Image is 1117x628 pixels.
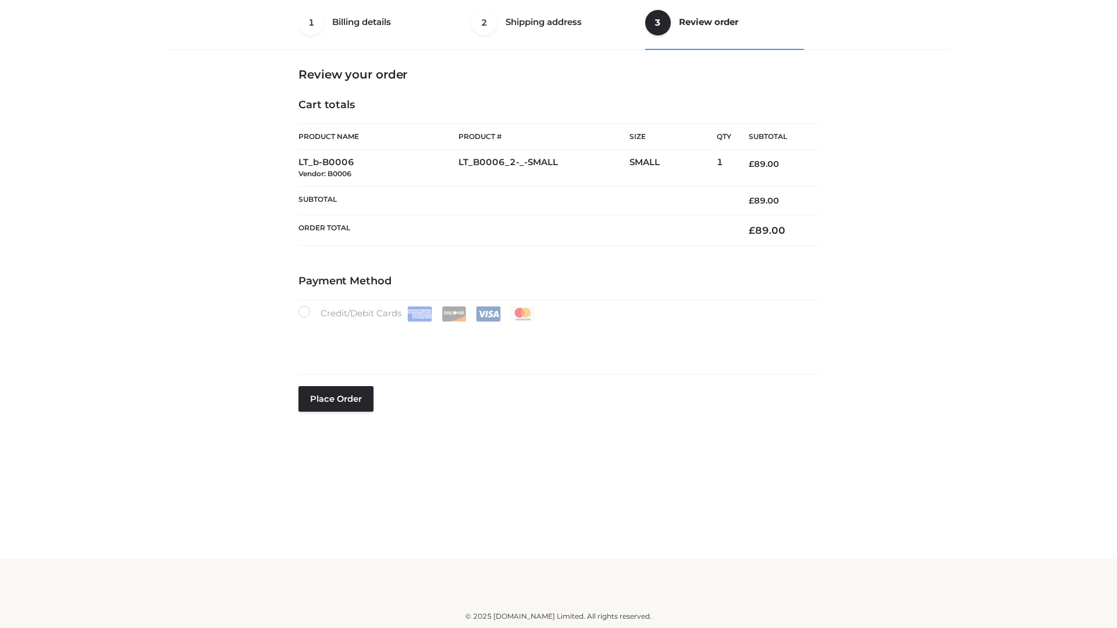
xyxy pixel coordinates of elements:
bdi: 89.00 [749,224,785,236]
td: LT_B0006_2-_-SMALL [458,150,629,187]
small: Vendor: B0006 [298,169,351,178]
h4: Cart totals [298,99,819,112]
img: Visa [476,306,501,322]
th: Product Name [298,123,458,150]
span: £ [749,224,755,236]
span: £ [749,159,754,169]
img: Discover [442,306,467,322]
td: SMALL [629,150,717,187]
div: © 2025 [DOMAIN_NAME] Limited. All rights reserved. [173,611,944,622]
th: Subtotal [298,186,731,215]
iframe: Secure payment input frame [296,319,816,362]
h4: Payment Method [298,275,819,288]
bdi: 89.00 [749,195,779,206]
h3: Review your order [298,67,819,81]
label: Credit/Debit Cards [298,306,536,322]
th: Product # [458,123,629,150]
img: Amex [407,306,432,322]
bdi: 89.00 [749,159,779,169]
th: Size [629,124,711,150]
span: £ [749,195,754,206]
td: LT_b-B0006 [298,150,458,187]
td: 1 [717,150,731,187]
th: Qty [717,123,731,150]
img: Mastercard [510,306,535,322]
button: Place order [298,386,373,412]
th: Subtotal [731,124,819,150]
th: Order Total [298,215,731,246]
